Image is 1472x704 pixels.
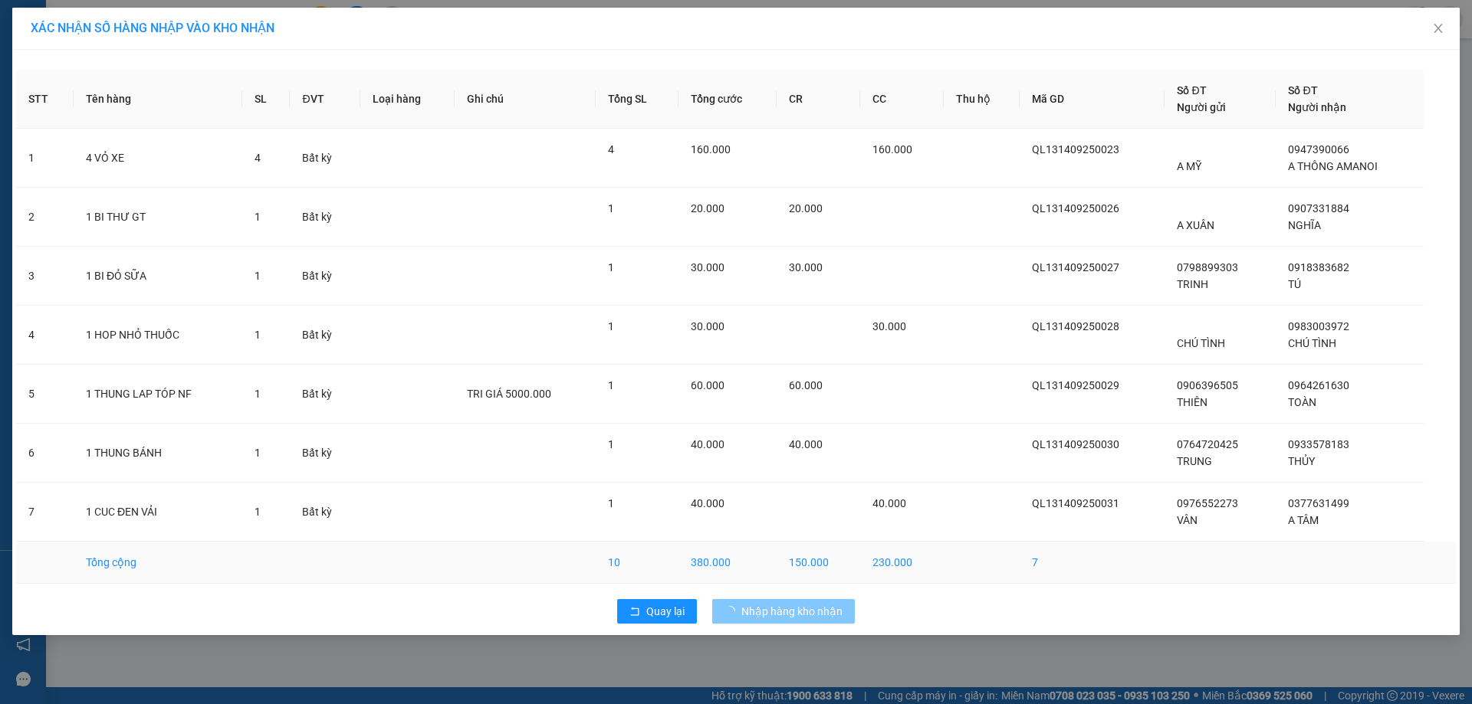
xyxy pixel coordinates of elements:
span: 1 [255,388,261,400]
span: 0906396505 [1177,379,1238,391]
td: 1 CUC ĐEN VẢI [74,483,242,542]
span: 30.000 [691,320,724,332]
span: A TÂM [1288,514,1319,526]
span: 60.000 [691,379,724,391]
td: 150.000 [777,542,860,584]
td: 7 [1020,542,1165,584]
span: 40.000 [789,438,823,450]
span: TÚ [1288,278,1301,290]
span: 4 [608,143,614,156]
td: Bất kỳ [290,247,360,306]
td: Bất kỳ [290,424,360,483]
span: 1 [255,270,261,282]
button: Close [1417,8,1460,51]
span: CHÚ TÌNH [1288,337,1336,349]
span: 40.000 [691,497,724,509]
td: Bất kỳ [290,365,360,424]
span: 30.000 [872,320,906,332]
span: 1 [608,497,614,509]
td: 3 [16,247,74,306]
span: 0976552273 [1177,497,1238,509]
span: Nhập hàng kho nhận [741,603,843,620]
span: QL131409250023 [1032,143,1119,156]
td: 4 VỎ XE [74,129,242,188]
td: Bất kỳ [290,306,360,365]
span: 0918383682 [1288,261,1349,273]
th: CC [860,70,944,129]
span: 1 [608,438,614,450]
th: Loại hàng [360,70,455,129]
span: 4 [255,152,261,164]
span: THIÊN [1177,396,1207,408]
td: Bất kỳ [290,129,360,188]
th: Tổng cước [678,70,777,129]
span: THỦY [1288,455,1315,467]
td: 1 BI THƯ GT [74,188,242,247]
td: Bất kỳ [290,483,360,542]
span: 0764720425 [1177,438,1238,450]
td: 230.000 [860,542,944,584]
span: VÂN [1177,514,1198,526]
span: 1 [608,320,614,332]
span: TRI GIÁ 5000.000 [467,388,551,400]
span: NGHĨA [1288,219,1321,231]
span: 1 [608,261,614,273]
td: 1 BI ĐỎ SỮA [74,247,242,306]
th: Tên hàng [74,70,242,129]
span: 160.000 [872,143,912,156]
span: XÁC NHẬN SỐ HÀNG NHẬP VÀO KHO NHẬN [31,21,274,35]
span: A XUÂN [1177,219,1214,231]
span: 0964261630 [1288,379,1349,391]
span: TOÀN [1288,396,1316,408]
span: 0907331884 [1288,202,1349,214]
span: QL131409250027 [1032,261,1119,273]
span: Quay lại [646,603,685,620]
span: 160.000 [691,143,731,156]
span: 40.000 [691,438,724,450]
span: 1 [255,211,261,223]
td: 1 HOP NHỎ THUỐC [74,306,242,365]
span: 0983003972 [1288,320,1349,332]
button: rollbackQuay lại [617,599,697,624]
span: QL131409250029 [1032,379,1119,391]
span: 1 [608,202,614,214]
span: Số ĐT [1177,84,1206,97]
th: ĐVT [290,70,360,129]
span: 20.000 [789,202,823,214]
span: 1 [255,329,261,341]
span: 1 [255,447,261,459]
th: Tổng SL [596,70,678,129]
span: Người nhận [1288,101,1346,113]
span: QL131409250028 [1032,320,1119,332]
th: Ghi chú [455,70,596,129]
td: 6 [16,424,74,483]
span: 0798899303 [1177,261,1238,273]
td: 2 [16,188,74,247]
span: CHÚ TÌNH [1177,337,1225,349]
span: 30.000 [789,261,823,273]
th: SL [242,70,290,129]
td: 380.000 [678,542,777,584]
span: 1 [255,506,261,518]
span: loading [724,606,741,617]
span: 0933578183 [1288,438,1349,450]
th: CR [777,70,860,129]
span: Người gửi [1177,101,1226,113]
button: Nhập hàng kho nhận [712,599,855,624]
span: QL131409250031 [1032,497,1119,509]
span: 30.000 [691,261,724,273]
span: 0947390066 [1288,143,1349,156]
span: QL131409250030 [1032,438,1119,450]
span: TRUNG [1177,455,1212,467]
span: 0377631499 [1288,497,1349,509]
td: Bất kỳ [290,188,360,247]
span: QL131409250026 [1032,202,1119,214]
td: 5 [16,365,74,424]
th: Mã GD [1020,70,1165,129]
span: close [1432,22,1444,34]
span: 1 [608,379,614,391]
span: rollback [629,606,640,618]
span: 40.000 [872,497,906,509]
span: Số ĐT [1288,84,1317,97]
span: 20.000 [691,202,724,214]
